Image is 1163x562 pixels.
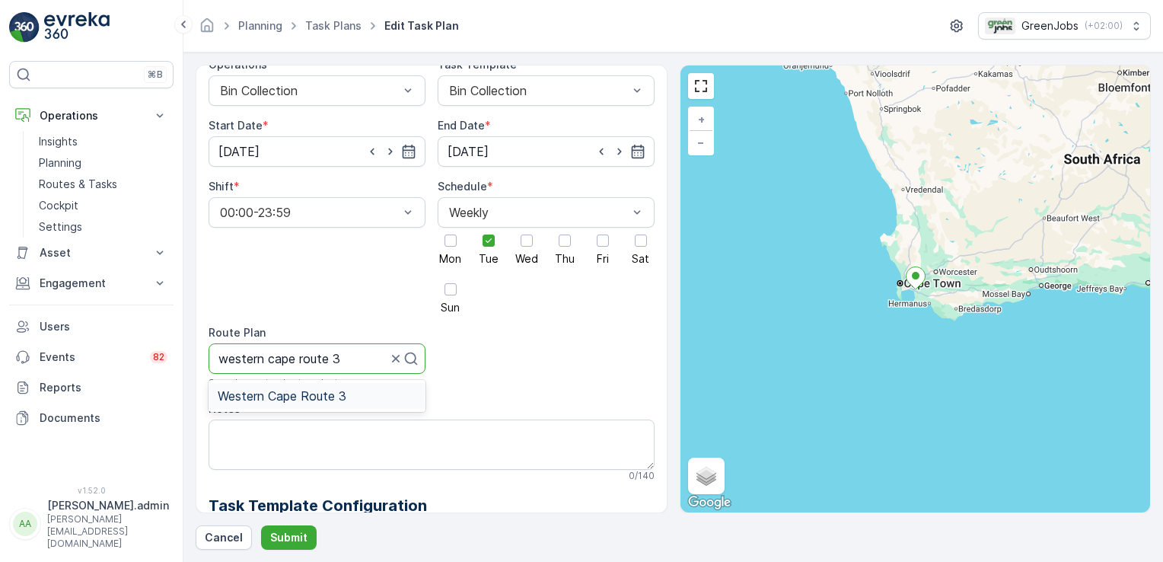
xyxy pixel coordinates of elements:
span: Search a route plan to select. [209,377,340,389]
p: ( +02:00 ) [1085,20,1123,32]
a: Reports [9,372,174,403]
span: Edit Task Plan [381,18,462,34]
img: Green_Jobs_Logo.png [985,18,1015,34]
p: Documents [40,410,167,426]
a: View Fullscreen [690,75,712,97]
div: AA [13,512,37,536]
p: [PERSON_NAME].admin [47,498,169,513]
span: Tue [479,254,499,264]
span: Western Cape Route 3 [218,389,346,403]
a: Layers [690,459,723,493]
span: Sun [441,302,460,313]
a: Zoom Out [690,131,712,154]
a: Planning [238,19,282,32]
img: logo_light-DOdMpM7g.png [44,12,110,43]
span: + [698,113,705,126]
p: [PERSON_NAME][EMAIL_ADDRESS][DOMAIN_NAME] [47,513,169,550]
span: Wed [515,254,538,264]
p: Insights [39,134,78,149]
label: Schedule [438,180,487,193]
span: − [697,136,705,148]
p: Events [40,350,141,365]
a: Zoom In [690,108,712,131]
label: Start Date [209,119,263,132]
p: Submit [270,530,307,545]
button: Cancel [196,525,252,550]
a: Open this area in Google Maps (opens a new window) [684,493,734,513]
p: Reports [40,380,167,395]
input: dd/mm/yyyy [438,136,655,167]
button: Submit [261,525,317,550]
a: Routes & Tasks [33,174,174,195]
p: 0 / 140 [629,470,655,482]
input: dd/mm/yyyy [209,136,425,167]
a: Documents [9,403,174,433]
p: Cancel [205,530,243,545]
p: Planning [39,155,81,171]
p: Engagement [40,276,143,291]
button: Operations [9,101,174,131]
label: Route Plan [209,326,266,339]
h2: Task Template Configuration [209,494,655,517]
p: GreenJobs [1021,18,1079,34]
p: Users [40,319,167,334]
p: Cockpit [39,198,78,213]
a: Events82 [9,342,174,372]
span: v 1.52.0 [9,486,174,495]
a: Homepage [199,23,215,36]
a: Settings [33,216,174,238]
span: Sat [632,254,649,264]
a: Cockpit [33,195,174,216]
button: Engagement [9,268,174,299]
span: Fri [597,254,609,264]
p: Routes & Tasks [39,177,117,192]
span: Thu [555,254,575,264]
button: AA[PERSON_NAME].admin[PERSON_NAME][EMAIL_ADDRESS][DOMAIN_NAME] [9,498,174,550]
p: 82 [153,351,164,363]
p: Asset [40,245,143,260]
label: End Date [438,119,485,132]
a: Users [9,311,174,342]
span: Mon [439,254,461,264]
img: logo [9,12,40,43]
button: Asset [9,238,174,268]
a: Task Plans [305,19,362,32]
img: Google [684,493,734,513]
a: Insights [33,131,174,152]
a: Planning [33,152,174,174]
p: Operations [40,108,143,123]
p: ⌘B [148,69,163,81]
p: Settings [39,219,82,235]
label: Shift [209,180,234,193]
button: GreenJobs(+02:00) [978,12,1151,40]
